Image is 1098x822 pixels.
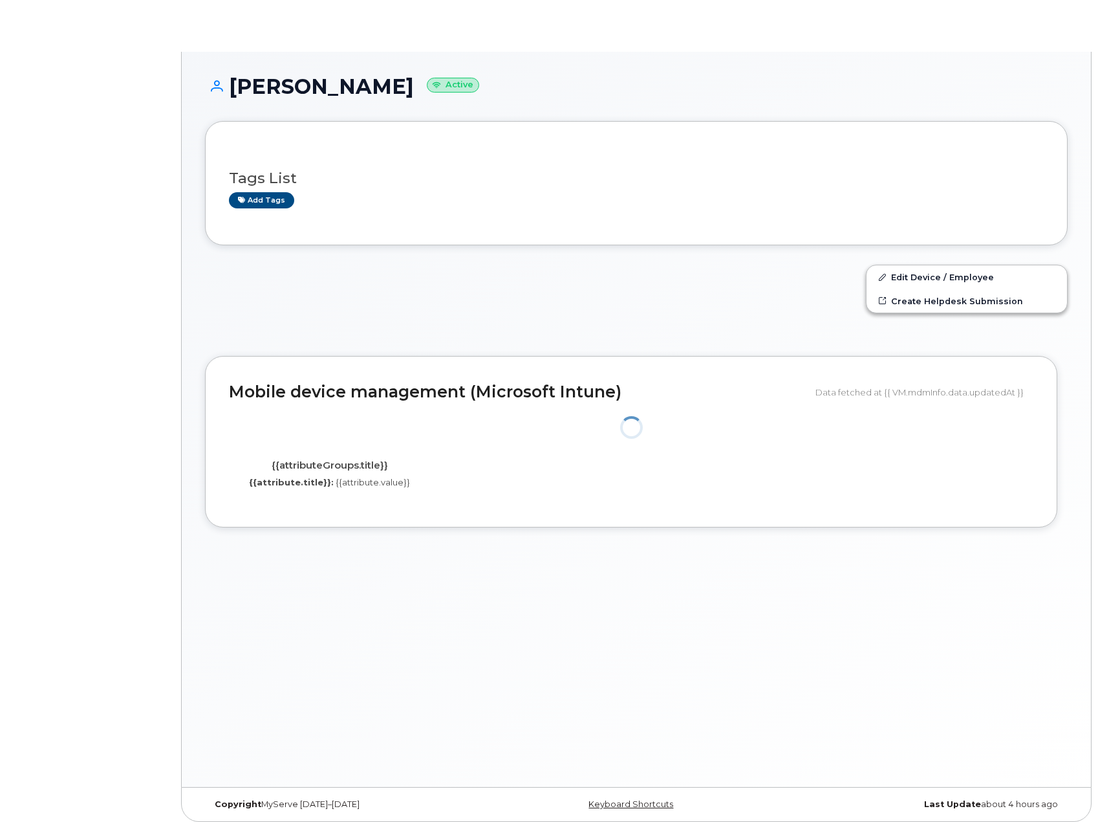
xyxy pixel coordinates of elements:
div: MyServe [DATE]–[DATE] [205,799,493,810]
label: {{attribute.title}}: [249,476,334,489]
small: Active [427,78,479,93]
h4: {{attributeGroups.title}} [239,460,420,471]
a: Create Helpdesk Submission [867,289,1067,313]
div: about 4 hours ago [780,799,1068,810]
strong: Last Update [924,799,981,809]
a: Edit Device / Employee [867,265,1067,289]
div: Data fetched at {{ VM.mdmInfo.data.updatedAt }} [815,380,1033,405]
h2: Mobile device management (Microsoft Intune) [229,383,806,401]
strong: Copyright [215,799,261,809]
h1: [PERSON_NAME] [205,75,1068,98]
a: Keyboard Shortcuts [588,799,673,809]
span: {{attribute.value}} [336,477,410,487]
a: Add tags [229,192,294,208]
h3: Tags List [229,170,1044,186]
